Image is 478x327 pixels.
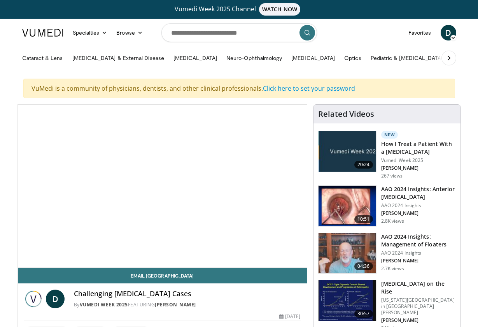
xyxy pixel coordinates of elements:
p: [PERSON_NAME] [381,258,456,264]
p: [PERSON_NAME] [381,317,456,323]
p: AAO 2024 Insights [381,250,456,256]
a: Optics [340,50,366,66]
a: 10:51 AAO 2024 Insights: Anterior [MEDICAL_DATA] AAO 2024 Insights [PERSON_NAME] 2.8K views [318,185,456,227]
p: [PERSON_NAME] [381,210,456,216]
a: Browse [112,25,147,40]
p: [US_STATE][GEOGRAPHIC_DATA] in [GEOGRAPHIC_DATA][PERSON_NAME] [381,297,456,316]
span: 30:57 [354,310,373,318]
img: Vumedi Week 2025 [24,290,43,308]
a: 04:36 AAO 2024 Insights: Management of Floaters AAO 2024 Insights [PERSON_NAME] 2.7K views [318,233,456,274]
div: By FEATURING [74,301,301,308]
img: 02d29458-18ce-4e7f-be78-7423ab9bdffd.jpg.150x105_q85_crop-smart_upscale.jpg [319,131,376,172]
img: VuMedi Logo [22,29,63,37]
img: 4ce8c11a-29c2-4c44-a801-4e6d49003971.150x105_q85_crop-smart_upscale.jpg [319,280,376,321]
a: 20:24 New How I Treat a Patient With a [MEDICAL_DATA] Vumedi Week 2025 [PERSON_NAME] 267 views [318,131,456,179]
p: AAO 2024 Insights [381,202,456,209]
p: 267 views [381,173,403,179]
a: Click here to set your password [263,84,355,93]
span: 10:51 [354,215,373,223]
div: VuMedi is a community of physicians, dentists, and other clinical professionals. [23,79,455,98]
a: Pediatric & [MEDICAL_DATA] [366,50,448,66]
a: Email [GEOGRAPHIC_DATA] [18,268,307,283]
h3: [MEDICAL_DATA] on the Rise [381,280,456,295]
p: 2.7K views [381,265,404,272]
a: Vumedi Week 2025 ChannelWATCH NOW [23,3,455,16]
h4: Challenging [MEDICAL_DATA] Cases [74,290,301,298]
div: [DATE] [279,313,300,320]
img: 8e655e61-78ac-4b3e-a4e7-f43113671c25.150x105_q85_crop-smart_upscale.jpg [319,233,376,274]
p: [PERSON_NAME] [381,165,456,171]
img: fd942f01-32bb-45af-b226-b96b538a46e6.150x105_q85_crop-smart_upscale.jpg [319,186,376,226]
span: 04:36 [354,262,373,270]
a: [MEDICAL_DATA] [287,50,340,66]
span: WATCH NOW [259,3,300,16]
a: D [46,290,65,308]
h3: AAO 2024 Insights: Anterior [MEDICAL_DATA] [381,185,456,201]
a: Favorites [404,25,436,40]
a: Cataract & Lens [18,50,68,66]
a: [MEDICAL_DATA] & External Disease [68,50,169,66]
h3: AAO 2024 Insights: Management of Floaters [381,233,456,248]
p: 2.8K views [381,218,404,224]
span: 20:24 [354,161,373,169]
a: Neuro-Ophthalmology [222,50,287,66]
a: Vumedi Week 2025 [80,301,128,308]
a: Specialties [68,25,112,40]
a: [PERSON_NAME] [155,301,196,308]
h3: How I Treat a Patient With a [MEDICAL_DATA] [381,140,456,156]
input: Search topics, interventions [161,23,317,42]
a: [MEDICAL_DATA] [169,50,222,66]
video-js: Video Player [18,105,307,268]
p: New [381,131,398,139]
p: Vumedi Week 2025 [381,157,456,163]
h4: Related Videos [318,109,374,119]
a: D [441,25,456,40]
